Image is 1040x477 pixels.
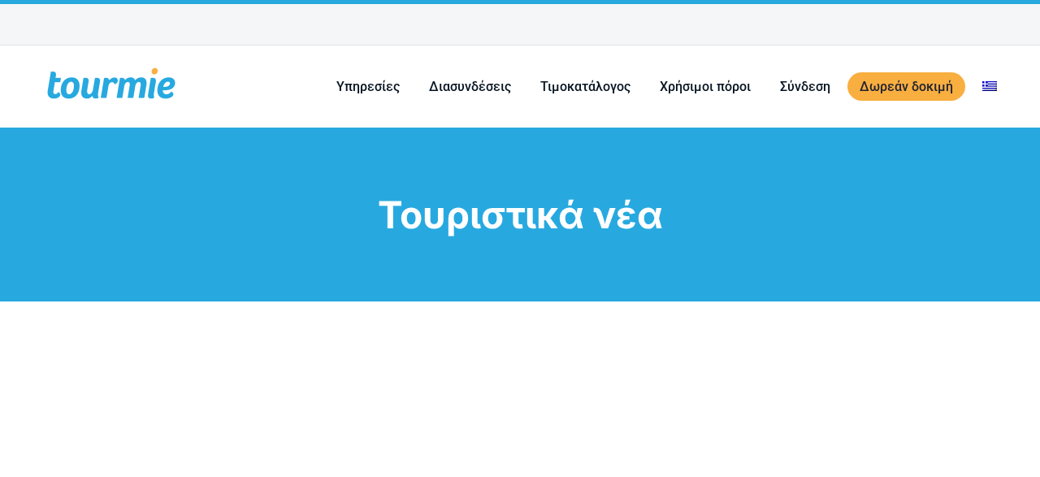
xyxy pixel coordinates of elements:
h1: Τουριστικά νέα [45,193,995,236]
a: Τιμοκατάλογος [528,76,643,97]
a: Διασυνδέσεις [417,76,523,97]
a: Αλλαγή σε [970,76,1009,97]
a: Σύνδεση [768,76,843,97]
a: Χρήσιμοι πόροι [648,76,763,97]
a: Δωρεάν δοκιμή [847,72,965,101]
a: Υπηρεσίες [324,76,412,97]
